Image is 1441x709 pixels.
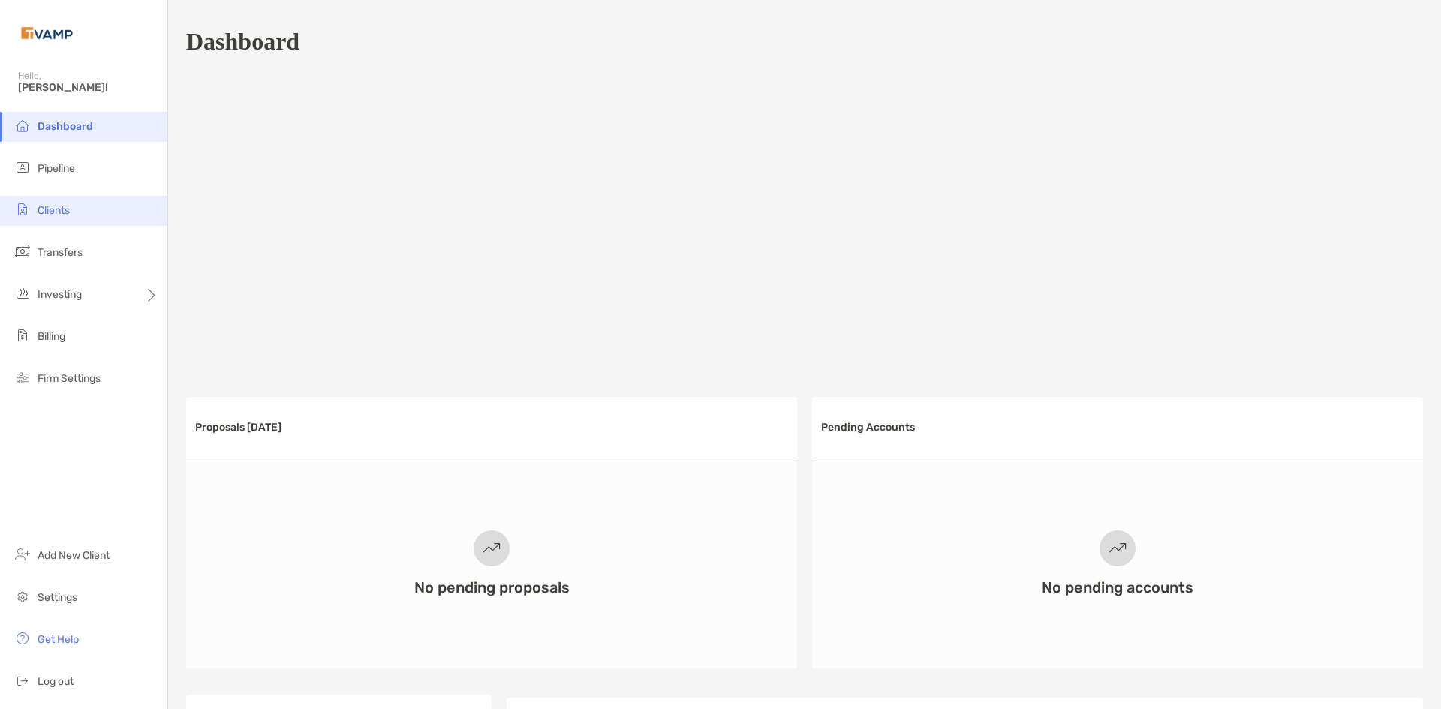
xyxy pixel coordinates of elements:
[38,330,65,343] span: Billing
[38,549,110,562] span: Add New Client
[18,6,76,60] img: Zoe Logo
[186,28,299,56] h1: Dashboard
[14,200,32,218] img: clients icon
[38,372,101,385] span: Firm Settings
[14,545,32,563] img: add_new_client icon
[14,158,32,176] img: pipeline icon
[14,671,32,689] img: logout icon
[38,246,83,259] span: Transfers
[14,368,32,386] img: firm-settings icon
[195,421,281,434] h3: Proposals [DATE]
[18,81,158,94] span: [PERSON_NAME]!
[38,162,75,175] span: Pipeline
[38,675,74,688] span: Log out
[414,578,570,596] h3: No pending proposals
[38,288,82,301] span: Investing
[38,633,79,646] span: Get Help
[14,116,32,134] img: dashboard icon
[38,204,70,217] span: Clients
[14,629,32,647] img: get-help icon
[38,591,77,604] span: Settings
[1042,578,1193,596] h3: No pending accounts
[38,120,93,133] span: Dashboard
[14,587,32,605] img: settings icon
[821,421,915,434] h3: Pending Accounts
[14,284,32,302] img: investing icon
[14,326,32,344] img: billing icon
[14,242,32,260] img: transfers icon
